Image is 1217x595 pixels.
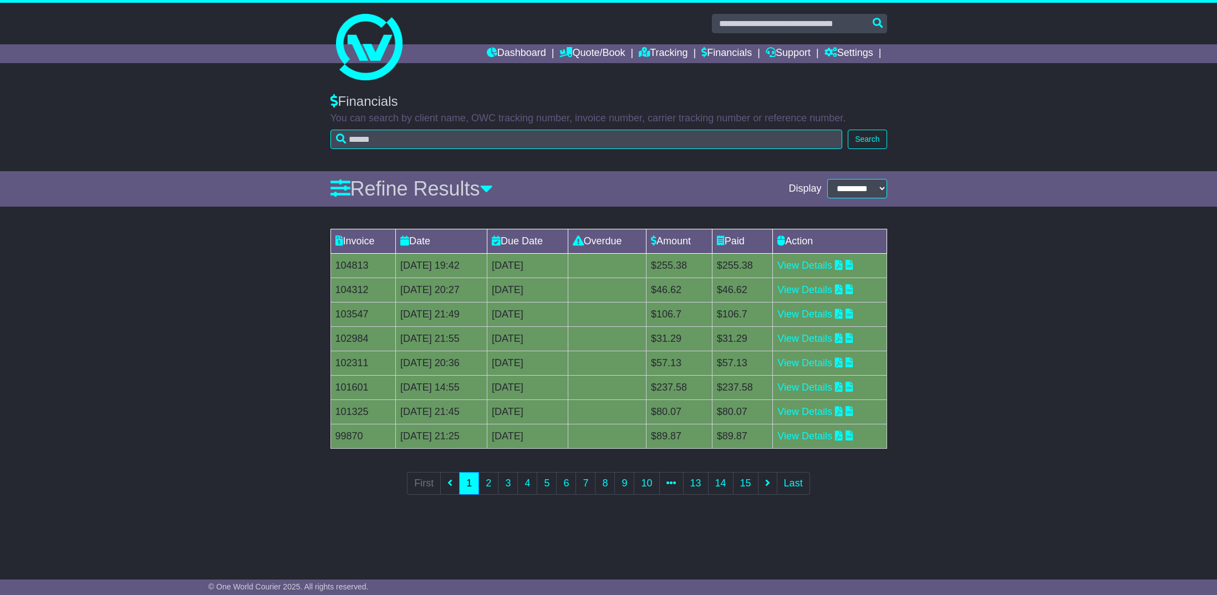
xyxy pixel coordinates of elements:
td: Date [395,229,487,253]
a: 9 [614,472,634,495]
td: $46.62 [646,278,712,302]
td: $106.7 [646,302,712,326]
a: Tracking [639,44,688,63]
td: Paid [712,229,773,253]
a: 6 [556,472,576,495]
td: $57.13 [646,351,712,375]
td: 104312 [330,278,395,302]
span: Display [788,183,821,195]
td: [DATE] [487,302,568,326]
td: 104813 [330,253,395,278]
td: [DATE] [487,399,568,424]
td: [DATE] [487,351,568,375]
div: Financials [330,94,887,110]
a: 2 [478,472,498,495]
a: 15 [733,472,758,495]
td: Due Date [487,229,568,253]
a: 1 [459,472,479,495]
a: 10 [634,472,659,495]
td: [DATE] 19:42 [395,253,487,278]
a: Last [777,472,810,495]
td: [DATE] 14:55 [395,375,487,399]
td: Action [773,229,887,253]
td: $255.38 [646,253,712,278]
a: 13 [683,472,709,495]
td: [DATE] [487,375,568,399]
a: View Details [777,430,832,442]
span: © One World Courier 2025. All rights reserved. [208,582,369,591]
a: 7 [576,472,595,495]
td: $255.38 [712,253,773,278]
td: [DATE] [487,253,568,278]
a: View Details [777,382,832,393]
a: View Details [777,357,832,368]
td: Invoice [330,229,395,253]
td: [DATE] 21:25 [395,424,487,448]
a: View Details [777,260,832,271]
td: [DATE] 20:36 [395,351,487,375]
a: Dashboard [487,44,546,63]
td: [DATE] 21:45 [395,399,487,424]
td: Amount [646,229,712,253]
a: Settings [824,44,873,63]
td: $89.87 [712,424,773,448]
td: $46.62 [712,278,773,302]
a: Quote/Book [559,44,625,63]
td: 101325 [330,399,395,424]
a: 3 [498,472,518,495]
td: $237.58 [712,375,773,399]
a: 4 [517,472,537,495]
td: [DATE] [487,278,568,302]
a: 5 [537,472,557,495]
a: 8 [595,472,615,495]
a: Refine Results [330,177,493,200]
a: View Details [777,333,832,344]
td: $80.07 [646,399,712,424]
td: [DATE] [487,326,568,351]
a: View Details [777,309,832,320]
td: 99870 [330,424,395,448]
td: $57.13 [712,351,773,375]
td: [DATE] 20:27 [395,278,487,302]
td: $31.29 [712,326,773,351]
td: 102311 [330,351,395,375]
a: 14 [708,472,734,495]
a: Financials [701,44,752,63]
td: 101601 [330,375,395,399]
a: View Details [777,406,832,417]
a: View Details [777,284,832,295]
td: 102984 [330,326,395,351]
td: [DATE] [487,424,568,448]
td: $89.87 [646,424,712,448]
td: Overdue [568,229,646,253]
td: [DATE] 21:55 [395,326,487,351]
a: Support [766,44,811,63]
button: Search [848,130,887,149]
td: $80.07 [712,399,773,424]
td: [DATE] 21:49 [395,302,487,326]
td: $31.29 [646,326,712,351]
p: You can search by client name, OWC tracking number, invoice number, carrier tracking number or re... [330,112,887,125]
td: $237.58 [646,375,712,399]
td: 103547 [330,302,395,326]
td: $106.7 [712,302,773,326]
